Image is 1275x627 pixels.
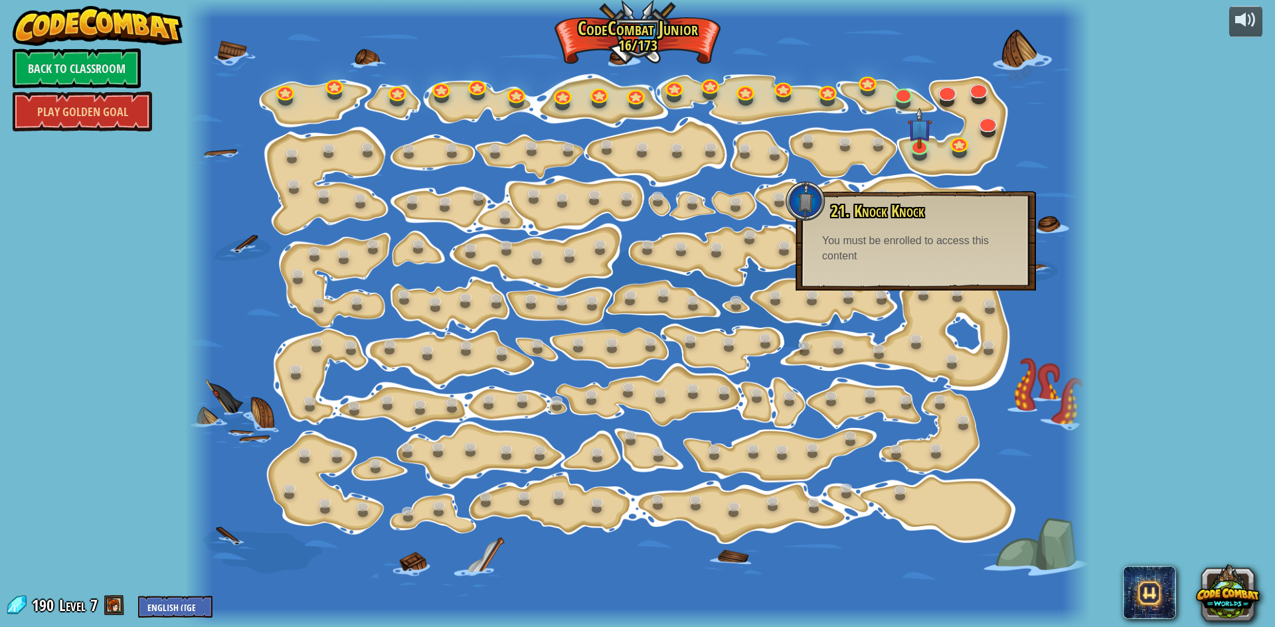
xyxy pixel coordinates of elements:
[907,108,931,149] img: level-banner-unstarted-subscriber.png
[32,594,58,616] span: 190
[831,200,924,222] span: 21. Knock Knock
[90,594,98,616] span: 7
[59,594,86,616] span: Level
[13,6,183,46] img: CodeCombat - Learn how to code by playing a game
[13,92,152,131] a: Play Golden Goal
[1229,6,1262,37] button: Adjust volume
[822,234,1009,264] div: You must be enrolled to access this content
[13,48,141,88] a: Back to Classroom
